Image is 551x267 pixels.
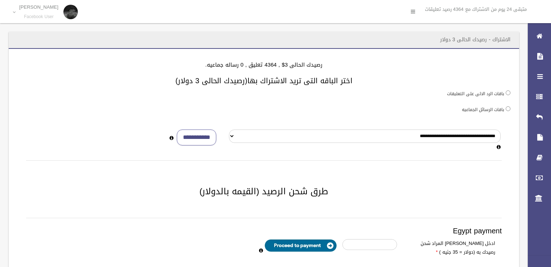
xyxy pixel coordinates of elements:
h2: طرق شحن الرصيد (القيمه بالدولار) [17,187,510,196]
label: باقات الرد الالى على التعليقات [447,90,504,98]
p: [PERSON_NAME] [19,4,58,10]
h4: رصيدك الحالى 3$ , 4364 تعليق , 0 رساله جماعيه. [17,62,510,68]
h3: اختر الباقه التى تريد الاشتراك بها(رصيدك الحالى 3 دولار) [17,77,510,85]
label: ادخل [PERSON_NAME] المراد شحن رصيدك به (دولار = 35 جنيه ) [402,239,501,257]
label: باقات الرسائل الجماعيه [462,106,504,114]
small: Facebook User [19,14,58,20]
h3: Egypt payment [26,227,502,235]
header: الاشتراك - رصيدك الحالى 3 دولار [431,33,519,47]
